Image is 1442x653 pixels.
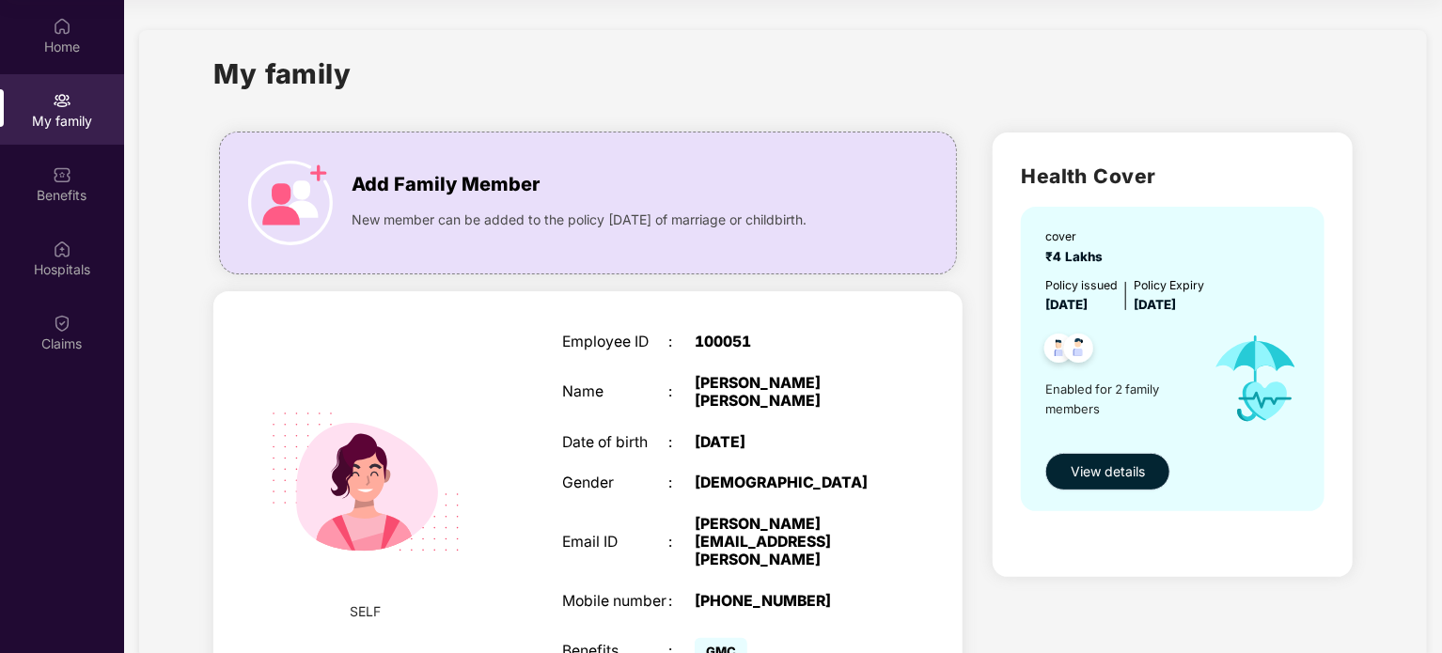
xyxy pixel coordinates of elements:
button: View details [1045,453,1170,490]
div: Name [562,383,668,401]
span: [DATE] [1134,297,1176,312]
span: Add Family Member [352,170,540,199]
span: View details [1071,461,1145,482]
div: : [668,474,695,492]
div: cover [1045,227,1110,245]
div: Date of birth [562,434,668,452]
div: [PHONE_NUMBER] [695,593,881,611]
img: svg+xml;base64,PHN2ZyB3aWR0aD0iMjAiIGhlaWdodD0iMjAiIHZpZXdCb3g9IjAgMCAyMCAyMCIgZmlsbD0ibm9uZSIgeG... [53,91,71,110]
span: Enabled for 2 family members [1045,380,1196,418]
img: svg+xml;base64,PHN2ZyBpZD0iQ2xhaW0iIHhtbG5zPSJodHRwOi8vd3d3LnczLm9yZy8yMDAwL3N2ZyIgd2lkdGg9IjIwIi... [53,314,71,333]
div: 100051 [695,334,881,351]
div: : [668,534,695,552]
span: ₹4 Lakhs [1045,249,1110,264]
div: : [668,334,695,351]
img: svg+xml;base64,PHN2ZyB4bWxucz0iaHR0cDovL3d3dy53My5vcmcvMjAwMC9zdmciIHdpZHRoPSI0OC45NDMiIGhlaWdodD... [1056,328,1102,374]
img: svg+xml;base64,PHN2ZyB4bWxucz0iaHR0cDovL3d3dy53My5vcmcvMjAwMC9zdmciIHdpZHRoPSI0OC45NDMiIGhlaWdodD... [1036,328,1082,374]
img: icon [248,161,333,245]
div: : [668,383,695,401]
div: Gender [562,474,668,492]
div: [DEMOGRAPHIC_DATA] [695,474,881,492]
img: icon [1197,315,1315,443]
div: [PERSON_NAME] [PERSON_NAME] [695,375,881,411]
div: Email ID [562,534,668,552]
img: svg+xml;base64,PHN2ZyB4bWxucz0iaHR0cDovL3d3dy53My5vcmcvMjAwMC9zdmciIHdpZHRoPSIyMjQiIGhlaWdodD0iMT... [246,363,485,601]
span: [DATE] [1045,297,1088,312]
div: Mobile number [562,593,668,611]
h1: My family [213,53,352,95]
div: [PERSON_NAME][EMAIL_ADDRESS][PERSON_NAME] [695,516,881,568]
div: Policy Expiry [1134,276,1204,294]
img: svg+xml;base64,PHN2ZyBpZD0iQmVuZWZpdHMiIHhtbG5zPSJodHRwOi8vd3d3LnczLm9yZy8yMDAwL3N2ZyIgd2lkdGg9Ij... [53,165,71,184]
div: : [668,434,695,452]
h2: Health Cover [1021,161,1324,192]
img: svg+xml;base64,PHN2ZyBpZD0iSG9zcGl0YWxzIiB4bWxucz0iaHR0cDovL3d3dy53My5vcmcvMjAwMC9zdmciIHdpZHRoPS... [53,240,71,258]
div: : [668,593,695,611]
div: Policy issued [1045,276,1118,294]
div: [DATE] [695,434,881,452]
span: SELF [351,601,382,622]
div: Employee ID [562,334,668,351]
img: svg+xml;base64,PHN2ZyBpZD0iSG9tZSIgeG1sbnM9Imh0dHA6Ly93d3cudzMub3JnLzIwMDAvc3ZnIiB3aWR0aD0iMjAiIG... [53,17,71,36]
span: New member can be added to the policy [DATE] of marriage or childbirth. [352,210,807,230]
